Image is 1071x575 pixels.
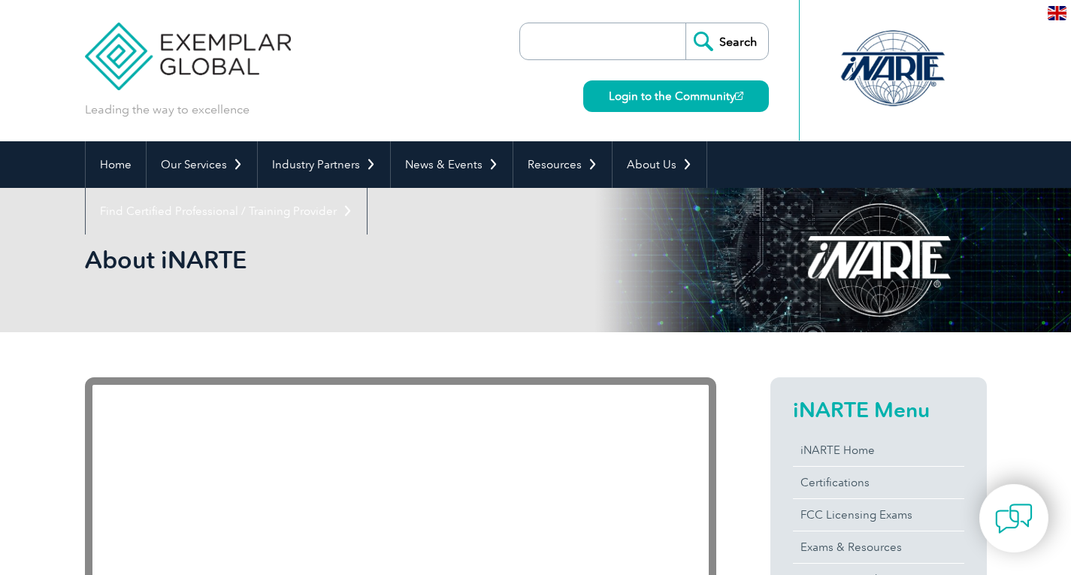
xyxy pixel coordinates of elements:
a: About Us [613,141,706,188]
p: Leading the way to excellence [85,101,250,118]
a: Login to the Community [583,80,769,112]
a: Exams & Resources [793,531,964,563]
a: FCC Licensing Exams [793,499,964,531]
a: Our Services [147,141,257,188]
a: News & Events [391,141,513,188]
a: Resources [513,141,612,188]
img: en [1048,6,1066,20]
a: Home [86,141,146,188]
h2: iNARTE Menu [793,398,964,422]
a: Industry Partners [258,141,390,188]
input: Search [685,23,768,59]
h2: About iNARTE [85,248,716,272]
img: contact-chat.png [995,500,1033,537]
img: open_square.png [735,92,743,100]
a: Certifications [793,467,964,498]
a: Find Certified Professional / Training Provider [86,188,367,235]
a: iNARTE Home [793,434,964,466]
